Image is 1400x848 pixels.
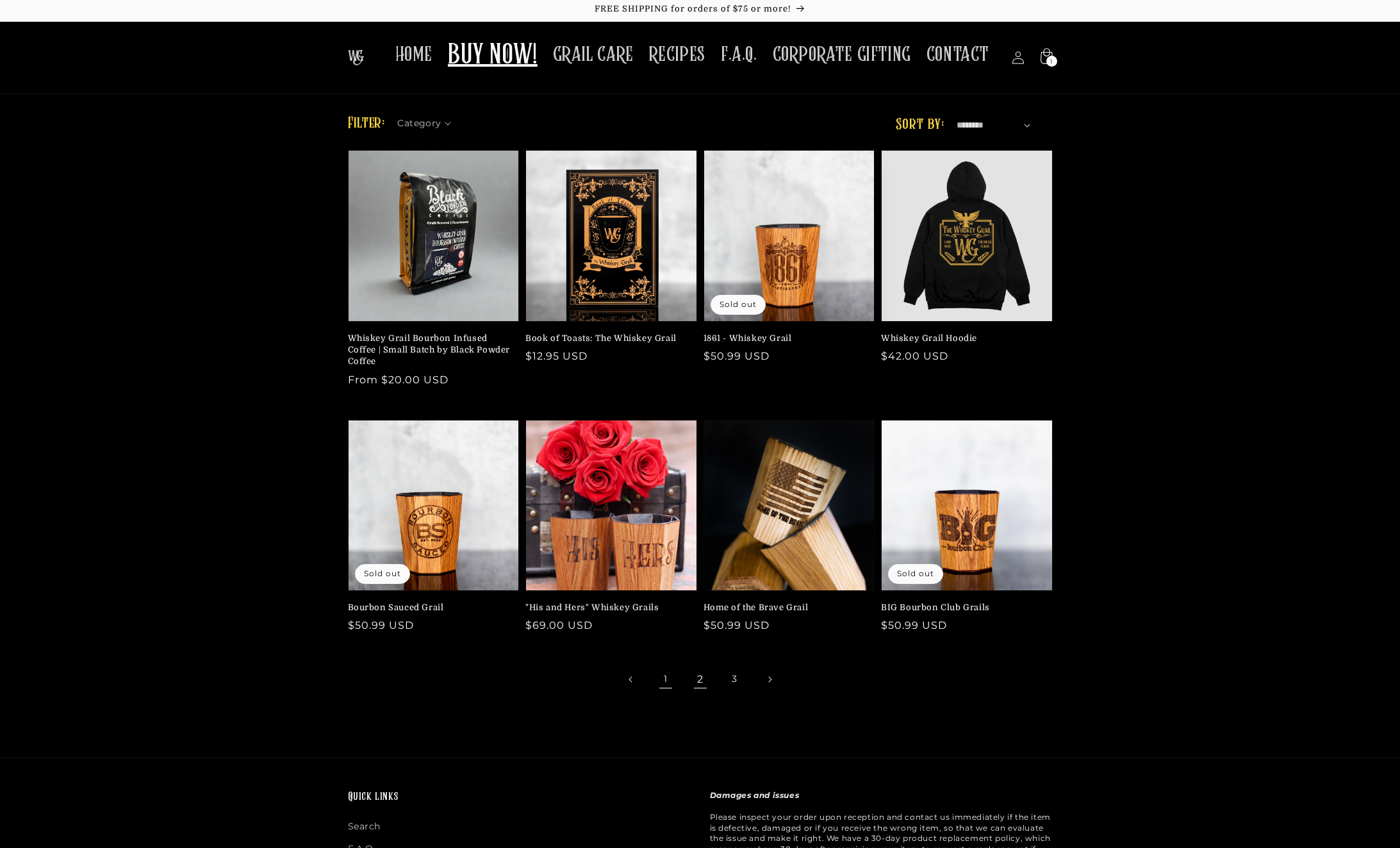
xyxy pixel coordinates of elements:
[881,602,1045,613] a: BIG Bourbon Club Grails
[388,35,440,75] a: HOME
[710,790,800,800] strong: Damages and issues
[525,602,689,613] a: "His and Hers" Whiskey Grails
[704,602,868,613] a: Home of the Brave Grail
[348,819,381,838] a: Search
[1050,56,1053,67] span: 1
[348,665,1053,694] nav: Pagination
[704,333,868,344] a: 1861 - Whiskey Grail
[448,38,538,74] span: BUY NOW!
[440,31,545,81] a: BUY NOW!
[926,42,989,67] span: CONTACT
[348,112,385,135] h2: Filter:
[13,4,1387,15] p: FREE SHIPPING for orders of $75 or more!
[348,333,512,368] a: Whiskey Grail Bourbon Infused Coffee | Small Batch by Black Powder Coffee
[649,42,705,67] span: RECIPES
[713,35,765,75] a: F.A.Q.
[773,42,911,67] span: CORPORATE GIFTING
[348,790,691,805] h2: Quick links
[395,42,432,67] span: HOME
[881,333,1045,344] a: Whiskey Grail Hoodie
[348,602,512,613] a: Bourbon Sauced Grail
[919,35,997,75] a: CONTACT
[755,665,784,694] a: Next page
[721,42,757,67] span: F.A.Q.
[397,113,459,127] summary: Category
[686,665,714,694] span: Page 2
[348,50,364,65] img: The Whiskey Grail
[896,117,944,133] label: Sort by:
[641,35,713,75] a: RECIPES
[765,35,919,75] a: CORPORATE GIFTING
[721,665,749,694] a: Page 3
[652,665,680,694] a: Page 1
[617,665,645,694] a: Previous page
[525,333,689,344] a: Book of Toasts: The Whiskey Grail
[397,117,441,130] span: Category
[545,35,641,75] a: GRAIL CARE
[553,42,634,67] span: GRAIL CARE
